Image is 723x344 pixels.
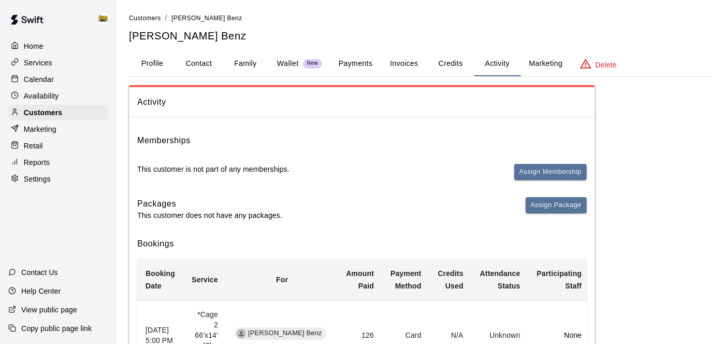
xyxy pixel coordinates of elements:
a: Availability [8,88,108,104]
img: HITHOUSE ABBY [97,12,109,25]
span: [PERSON_NAME] Benz [171,15,242,22]
a: Customers [8,105,108,120]
button: Assign Package [526,197,587,213]
b: For [276,276,288,284]
p: View public page [21,305,77,315]
a: Settings [8,171,108,187]
button: Profile [129,51,176,76]
p: Customers [24,107,62,118]
button: Marketing [520,51,571,76]
b: Credits Used [438,269,463,290]
p: Retail [24,141,43,151]
p: This customer is not part of any memberships. [137,164,290,174]
span: New [303,60,322,67]
p: Settings [24,174,51,184]
a: Marketing [8,121,108,137]
p: Help Center [21,286,61,296]
div: Mack Benz [237,329,246,338]
b: Amount Paid [346,269,374,290]
button: Assign Membership [514,164,587,180]
p: Services [24,58,52,68]
span: Activity [137,95,587,109]
button: Payments [330,51,381,76]
p: Delete [596,60,617,70]
button: Contact [176,51,222,76]
h5: [PERSON_NAME] Benz [129,29,711,43]
div: basic tabs example [129,51,711,76]
a: Customers [129,13,161,22]
p: Home [24,41,44,51]
h6: Bookings [137,237,587,251]
a: Reports [8,155,108,170]
p: This customer does not have any packages. [137,210,282,221]
b: Service [192,276,218,284]
b: Payment Method [391,269,421,290]
button: Activity [474,51,520,76]
p: Copy public page link [21,323,92,334]
button: Invoices [381,51,427,76]
b: Participating Staff [537,269,582,290]
span: Customers [129,15,161,22]
p: Availability [24,91,59,101]
button: Credits [427,51,474,76]
a: Home [8,38,108,54]
p: Wallet [277,58,299,69]
nav: breadcrumb [129,12,711,24]
p: Reports [24,157,50,168]
span: [PERSON_NAME] Benz [244,328,326,338]
a: Retail [8,138,108,154]
p: Contact Us [21,267,58,278]
li: / [165,12,167,23]
b: Attendance Status [480,269,520,290]
p: Marketing [24,124,56,134]
b: Booking Date [146,269,175,290]
div: HITHOUSE ABBY [95,8,117,29]
p: Calendar [24,74,54,85]
button: Family [222,51,269,76]
h6: Memberships [137,134,191,147]
a: Services [8,55,108,71]
p: None [537,330,582,340]
a: Calendar [8,72,108,87]
h6: Packages [137,197,282,211]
